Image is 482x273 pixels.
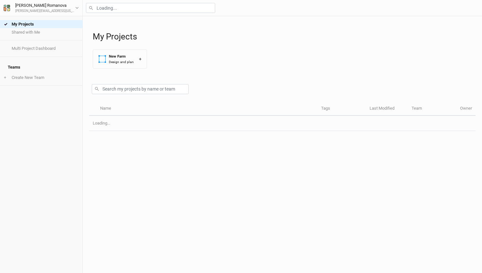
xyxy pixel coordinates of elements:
[3,2,79,14] button: [PERSON_NAME] Romanova[PERSON_NAME][EMAIL_ADDRESS][US_STATE][DOMAIN_NAME]
[4,61,79,74] h4: Teams
[408,102,456,116] th: Team
[139,56,141,62] div: +
[86,3,215,13] input: Loading...
[93,32,476,42] h1: My Projects
[109,60,134,64] div: Design and plan
[366,102,408,116] th: Last Modified
[96,102,317,116] th: Name
[93,49,147,69] button: New FarmDesign and plan+
[92,84,189,94] input: Search my projects by name or team
[89,116,476,131] td: Loading...
[4,75,6,80] span: +
[15,9,75,14] div: [PERSON_NAME][EMAIL_ADDRESS][US_STATE][DOMAIN_NAME]
[109,54,134,59] div: New Farm
[318,102,366,116] th: Tags
[15,2,75,9] div: [PERSON_NAME] Romanova
[456,102,476,116] th: Owner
